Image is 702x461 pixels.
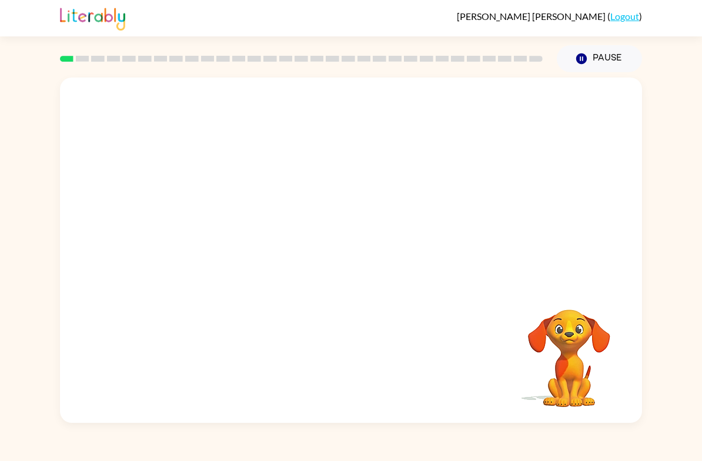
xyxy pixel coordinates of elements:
a: Logout [610,11,639,22]
video: Your browser must support playing .mp4 files to use Literably. Please try using another browser. [510,291,628,409]
span: [PERSON_NAME] [PERSON_NAME] [457,11,607,22]
button: Pause [557,45,642,72]
img: Literably [60,5,125,31]
div: ( ) [457,11,642,22]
